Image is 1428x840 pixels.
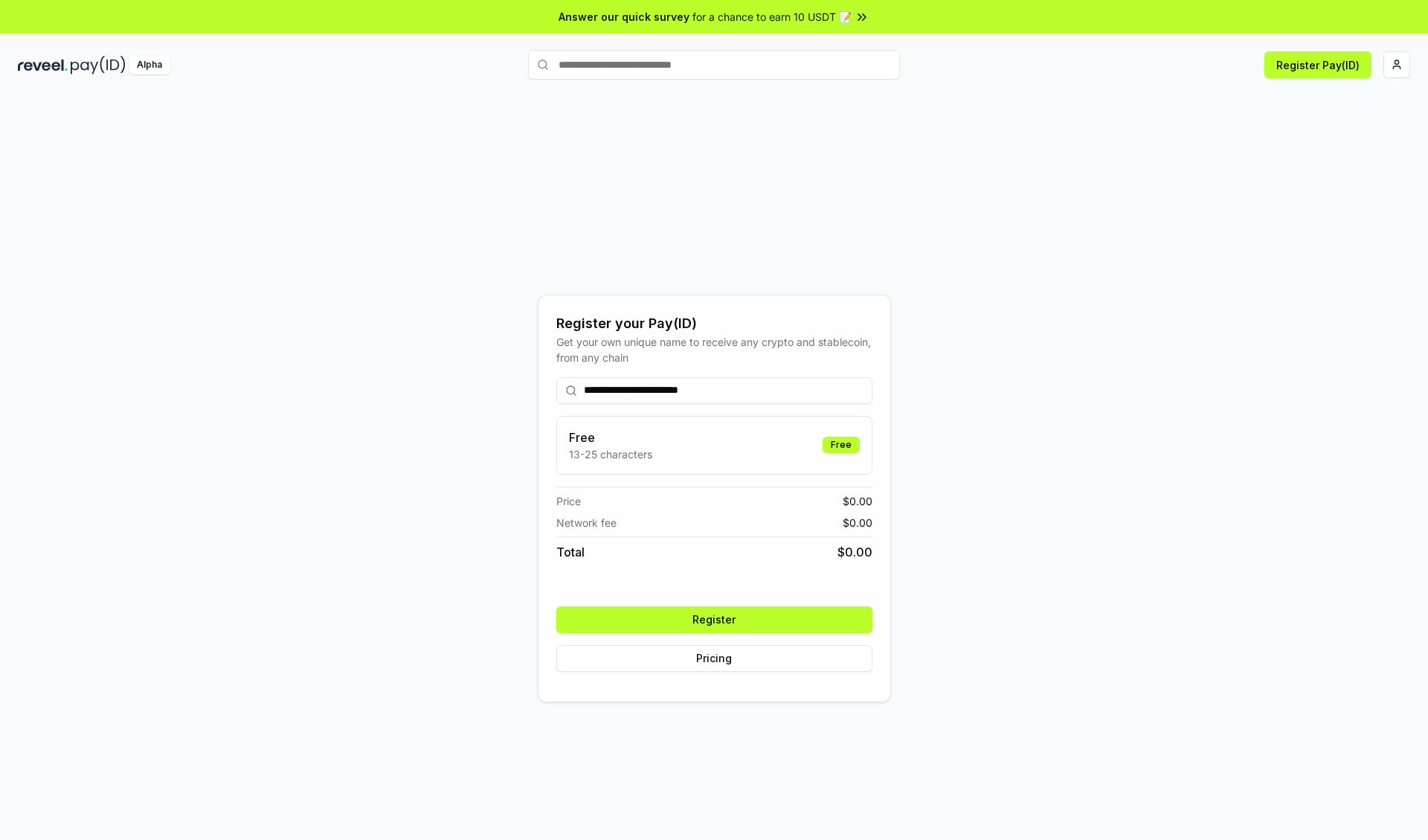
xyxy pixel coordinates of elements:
[556,645,872,672] button: Pricing
[1264,51,1371,78] button: Register Pay(ID)
[18,56,68,74] img: reveel_dark
[559,9,689,25] span: Answer our quick survey
[556,606,872,633] button: Register
[823,437,860,453] div: Free
[569,429,652,446] h3: Free
[556,334,872,365] div: Get your own unique name to receive any crypto and stablecoin, from any chain
[556,515,617,530] span: Network fee
[556,313,872,334] div: Register your Pay(ID)
[843,515,872,530] span: $ 0.00
[556,493,581,509] span: Price
[837,543,872,561] span: $ 0.00
[843,493,872,509] span: $ 0.00
[556,543,585,561] span: Total
[569,446,652,462] p: 13-25 characters
[129,56,170,74] div: Alpha
[71,56,126,74] img: pay_id
[692,9,852,25] span: for a chance to earn 10 USDT 📝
